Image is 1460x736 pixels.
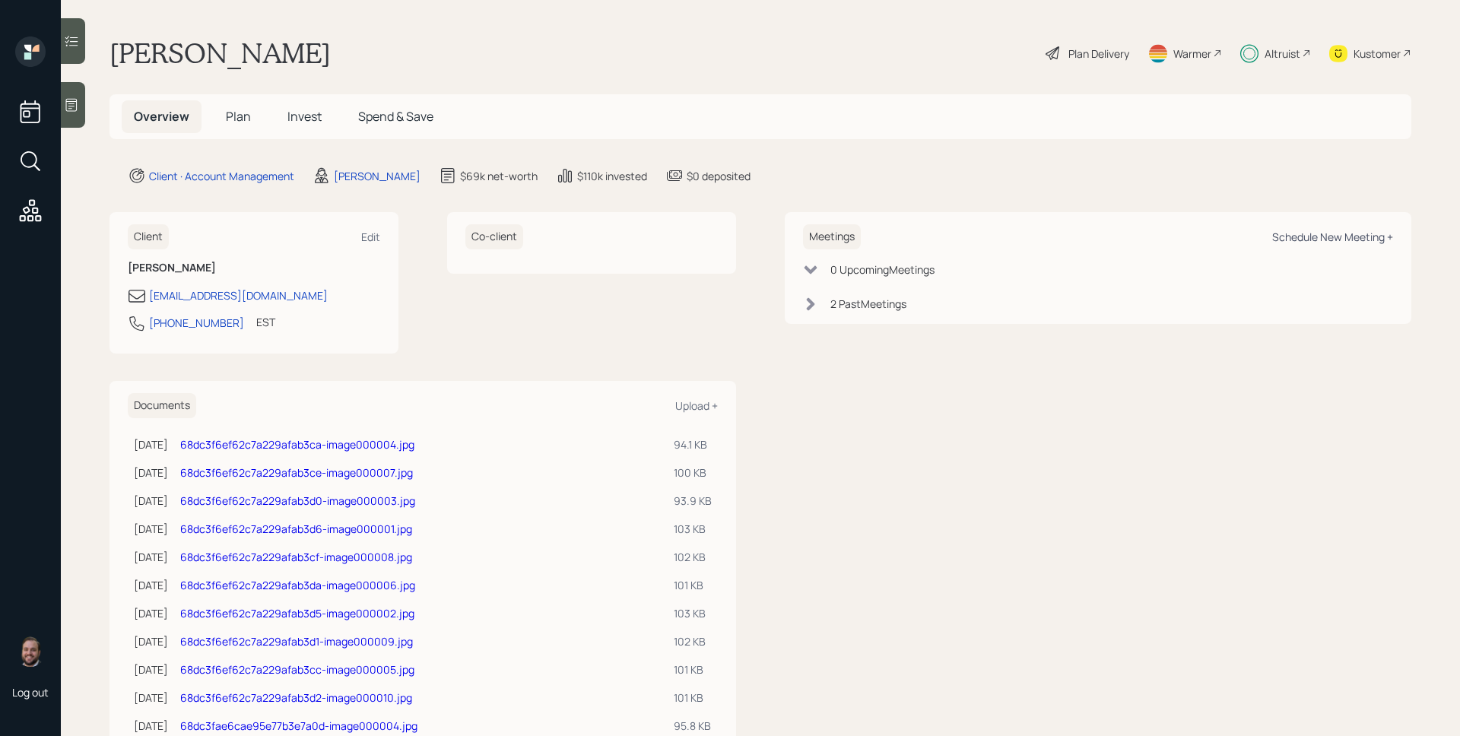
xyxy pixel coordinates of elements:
[134,605,168,621] div: [DATE]
[674,493,712,509] div: 93.9 KB
[134,108,189,125] span: Overview
[1265,46,1300,62] div: Altruist
[134,493,168,509] div: [DATE]
[226,108,251,125] span: Plan
[180,437,414,452] a: 68dc3f6ef62c7a229afab3ca-image000004.jpg
[674,521,712,537] div: 103 KB
[134,577,168,593] div: [DATE]
[134,718,168,734] div: [DATE]
[358,108,433,125] span: Spend & Save
[180,606,414,620] a: 68dc3f6ef62c7a229afab3d5-image000002.jpg
[674,718,712,734] div: 95.8 KB
[1173,46,1211,62] div: Warmer
[134,521,168,537] div: [DATE]
[1354,46,1401,62] div: Kustomer
[149,287,328,303] div: [EMAIL_ADDRESS][DOMAIN_NAME]
[149,168,294,184] div: Client · Account Management
[674,465,712,481] div: 100 KB
[460,168,538,184] div: $69k net-worth
[334,168,421,184] div: [PERSON_NAME]
[675,398,718,413] div: Upload +
[674,436,712,452] div: 94.1 KB
[134,465,168,481] div: [DATE]
[1272,230,1393,244] div: Schedule New Meeting +
[180,578,415,592] a: 68dc3f6ef62c7a229afab3da-image000006.jpg
[134,661,168,677] div: [DATE]
[687,168,751,184] div: $0 deposited
[134,690,168,706] div: [DATE]
[1068,46,1129,62] div: Plan Delivery
[109,36,331,70] h1: [PERSON_NAME]
[256,314,275,330] div: EST
[465,224,523,249] h6: Co-client
[180,465,413,480] a: 68dc3f6ef62c7a229afab3ce-image000007.jpg
[149,315,244,331] div: [PHONE_NUMBER]
[134,436,168,452] div: [DATE]
[180,662,414,677] a: 68dc3f6ef62c7a229afab3cc-image000005.jpg
[577,168,647,184] div: $110k invested
[361,230,380,244] div: Edit
[128,262,380,274] h6: [PERSON_NAME]
[830,262,935,278] div: 0 Upcoming Meeting s
[134,549,168,565] div: [DATE]
[287,108,322,125] span: Invest
[180,634,413,649] a: 68dc3f6ef62c7a229afab3d1-image000009.jpg
[674,605,712,621] div: 103 KB
[674,633,712,649] div: 102 KB
[180,719,417,733] a: 68dc3fae6cae95e77b3e7a0d-image000004.jpg
[180,493,415,508] a: 68dc3f6ef62c7a229afab3d0-image000003.jpg
[12,685,49,700] div: Log out
[134,633,168,649] div: [DATE]
[803,224,861,249] h6: Meetings
[180,522,412,536] a: 68dc3f6ef62c7a229afab3d6-image000001.jpg
[128,224,169,249] h6: Client
[180,550,412,564] a: 68dc3f6ef62c7a229afab3cf-image000008.jpg
[674,690,712,706] div: 101 KB
[674,577,712,593] div: 101 KB
[674,661,712,677] div: 101 KB
[830,296,906,312] div: 2 Past Meeting s
[15,636,46,667] img: james-distasi-headshot.png
[128,393,196,418] h6: Documents
[180,690,412,705] a: 68dc3f6ef62c7a229afab3d2-image000010.jpg
[674,549,712,565] div: 102 KB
